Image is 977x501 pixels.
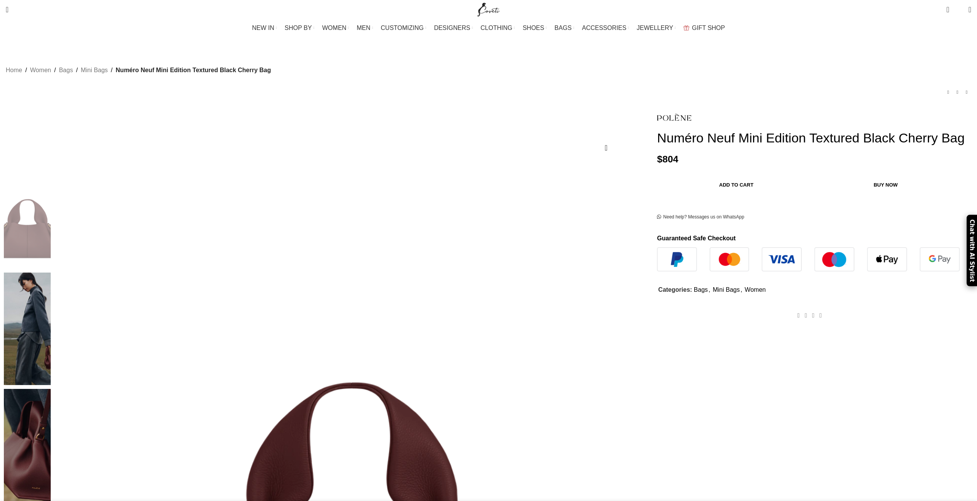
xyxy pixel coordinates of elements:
span: 0 [947,4,953,10]
img: guaranteed-safe-checkout-bordered.j [657,247,960,271]
span: 0 [957,8,962,13]
span: DESIGNERS [434,24,470,31]
strong: Guaranteed Safe Checkout [657,235,736,241]
a: Home [6,65,22,75]
img: Polene bag [4,273,51,385]
button: Add to cart [661,177,811,193]
a: Women [30,65,51,75]
span: ACCESSORIES [582,24,627,31]
a: CUSTOMIZING [381,20,426,36]
a: Facebook social link [795,310,802,321]
div: Main navigation [2,20,975,36]
a: Search [2,2,12,17]
a: Mini Bags [713,286,740,293]
img: Polene [657,108,692,126]
a: 0 [942,2,953,17]
nav: Breadcrumb [6,65,271,75]
a: Next product [962,88,971,97]
span: SHOES [523,24,544,31]
span: $ [657,154,662,164]
div: My Wishlist [955,2,963,17]
a: WOMEN [322,20,349,36]
a: Bags [59,65,73,75]
a: DESIGNERS [434,20,473,36]
span: MEN [357,24,371,31]
a: Site logo [476,6,501,12]
span: SHOP BY [285,24,312,31]
a: Women [745,286,766,293]
a: Pinterest social link [809,310,817,321]
h1: Numéro Neuf Mini Edition Textured Black Cherry Bag [657,130,971,146]
a: SHOES [523,20,547,36]
bdi: 804 [657,154,678,164]
a: ACCESSORIES [582,20,629,36]
span: CUSTOMIZING [381,24,424,31]
span: , [740,285,742,295]
img: Polene [4,156,51,269]
a: CLOTHING [481,20,515,36]
span: Categories: [658,286,692,293]
a: NEW IN [252,20,277,36]
span: CLOTHING [481,24,513,31]
span: BAGS [554,24,571,31]
a: Need help? Messages us on WhatsApp [657,214,744,220]
a: Bags [694,286,708,293]
button: Buy now [816,177,956,193]
a: JEWELLERY [637,20,676,36]
a: SHOP BY [285,20,315,36]
span: JEWELLERY [637,24,673,31]
span: Numéro Neuf Mini Edition Textured Black Cherry Bag [116,65,271,75]
img: GiftBag [683,25,689,30]
a: WhatsApp social link [817,310,824,321]
a: X social link [802,310,809,321]
span: , [708,285,710,295]
a: GIFT SHOP [683,20,725,36]
a: Mini Bags [81,65,108,75]
a: MEN [357,20,373,36]
a: Previous product [944,88,953,97]
span: NEW IN [252,24,274,31]
span: WOMEN [322,24,347,31]
span: GIFT SHOP [692,24,725,31]
a: BAGS [554,20,574,36]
